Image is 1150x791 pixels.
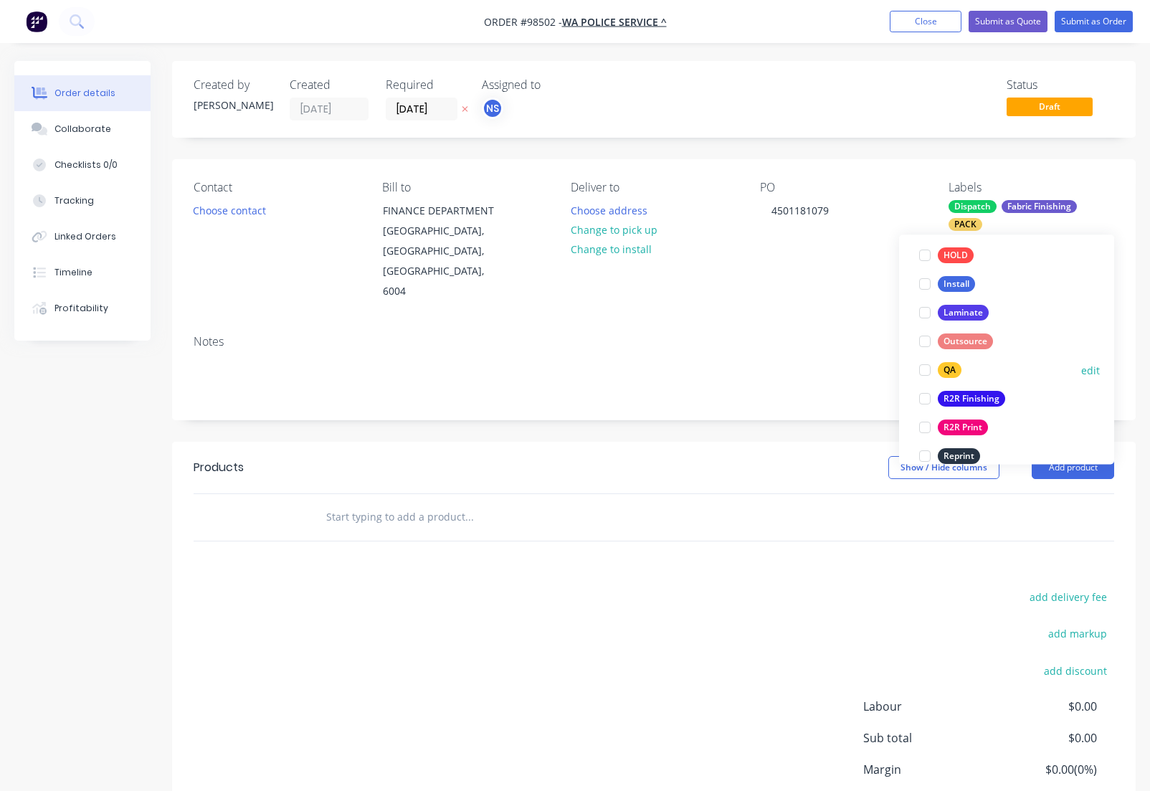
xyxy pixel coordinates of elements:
div: Reprint [938,449,980,465]
div: Outsource [938,334,993,350]
div: Required [386,78,465,92]
span: Order #98502 - [484,15,562,29]
button: Submit as Order [1055,11,1133,32]
div: Products [194,459,244,476]
button: Checklists 0/0 [14,147,151,183]
div: Bill to [382,181,548,194]
button: add discount [1036,660,1114,680]
button: Laminate [913,303,994,323]
button: Profitability [14,290,151,326]
div: Profitability [54,302,108,315]
span: $0.00 [991,698,1097,715]
button: Change to install [563,240,659,259]
button: Choose contact [186,200,274,219]
button: Show / Hide columns [888,456,999,479]
div: Contact [194,181,359,194]
button: Submit as Quote [969,11,1047,32]
button: add delivery fee [1022,587,1114,607]
div: R2R Finishing [938,392,1005,407]
span: $0.00 [991,729,1097,747]
button: Linked Orders [14,219,151,255]
button: HOLD [913,246,979,266]
button: Tracking [14,183,151,219]
span: Draft [1007,98,1093,115]
span: Sub total [863,729,991,747]
button: Choose address [563,200,655,219]
div: Timeline [54,266,92,279]
button: R2R Finishing [913,389,1011,409]
div: Assigned to [482,78,625,92]
div: Linked Orders [54,230,116,243]
div: Created [290,78,369,92]
button: Collaborate [14,111,151,147]
div: PACK [949,218,982,231]
div: Labels [949,181,1114,194]
span: $0.00 ( 0 %) [991,761,1097,778]
button: Reprint [913,447,986,467]
button: Change to pick up [563,220,665,240]
button: NS [482,98,503,119]
div: Order details [54,87,115,100]
div: QA [938,363,961,379]
div: Checklists 0/0 [54,158,118,171]
button: Close [890,11,961,32]
span: Margin [863,761,991,778]
input: Start typing to add a product... [325,503,612,531]
div: [PERSON_NAME] [194,98,272,113]
div: Status [1007,78,1114,92]
button: add markup [1040,624,1114,643]
div: Dispatch [949,200,997,213]
div: R2R Print [938,420,988,436]
div: 4501181079 [760,200,840,221]
div: PO [760,181,926,194]
button: Order details [14,75,151,111]
div: HOLD [938,248,974,264]
div: Notes [194,335,1114,349]
div: FINANCE DEPARTMENT[GEOGRAPHIC_DATA], [GEOGRAPHIC_DATA], [GEOGRAPHIC_DATA], 6004 [371,200,514,302]
img: Factory [26,11,47,32]
div: Collaborate [54,123,111,136]
div: Install [938,277,975,293]
button: R2R Print [913,418,994,438]
span: Labour [863,698,991,715]
div: Created by [194,78,272,92]
div: Fabric Finishing [1002,200,1077,213]
div: Tracking [54,194,94,207]
div: Deliver to [571,181,736,194]
div: Laminate [938,305,989,321]
button: Timeline [14,255,151,290]
div: FINANCE DEPARTMENT [383,201,502,221]
button: Add product [1032,456,1114,479]
button: edit [1081,363,1100,378]
div: [GEOGRAPHIC_DATA], [GEOGRAPHIC_DATA], [GEOGRAPHIC_DATA], 6004 [383,221,502,301]
a: WA POLICE SERVICE ^ [562,15,667,29]
button: Install [913,275,981,295]
button: Outsource [913,332,999,352]
button: QA [913,361,967,381]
